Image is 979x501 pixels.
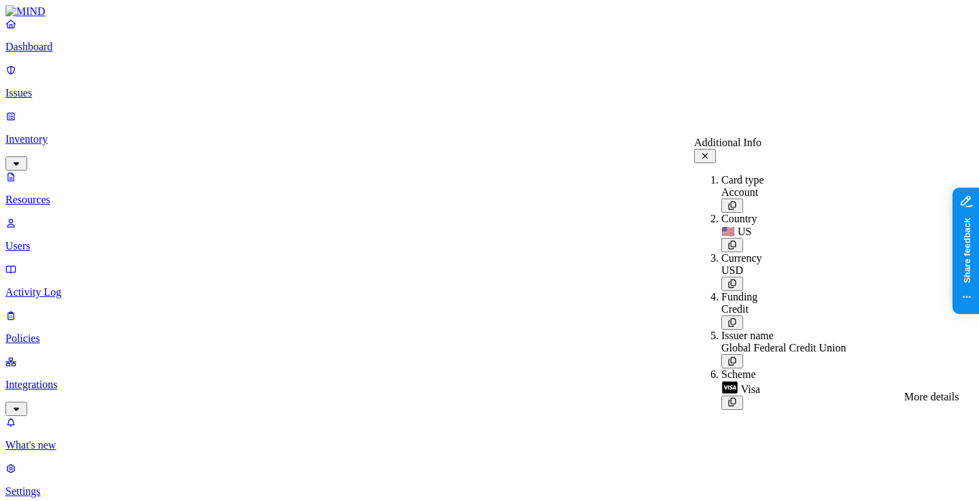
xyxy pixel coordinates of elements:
[5,240,974,252] p: Users
[721,213,757,224] span: Country
[904,391,959,403] div: More details
[5,379,974,391] p: Integrations
[5,133,974,145] p: Inventory
[721,252,762,264] span: Currency
[5,5,46,18] img: MIND
[5,41,974,53] p: Dashboard
[5,332,974,345] p: Policies
[721,303,846,315] div: Credit
[694,137,846,149] div: Additional Info
[5,194,974,206] p: Resources
[721,186,846,198] div: Account
[5,485,974,498] p: Settings
[5,286,974,298] p: Activity Log
[721,330,774,341] span: Issuer name
[721,264,846,277] div: USD
[721,368,756,380] span: Scheme
[721,381,846,396] div: Visa
[5,87,974,99] p: Issues
[721,342,846,354] div: Global Federal Credit Union
[721,174,764,186] span: Card type
[5,439,974,451] p: What's new
[721,291,757,303] span: Funding
[721,225,846,238] div: 🇺🇸 US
